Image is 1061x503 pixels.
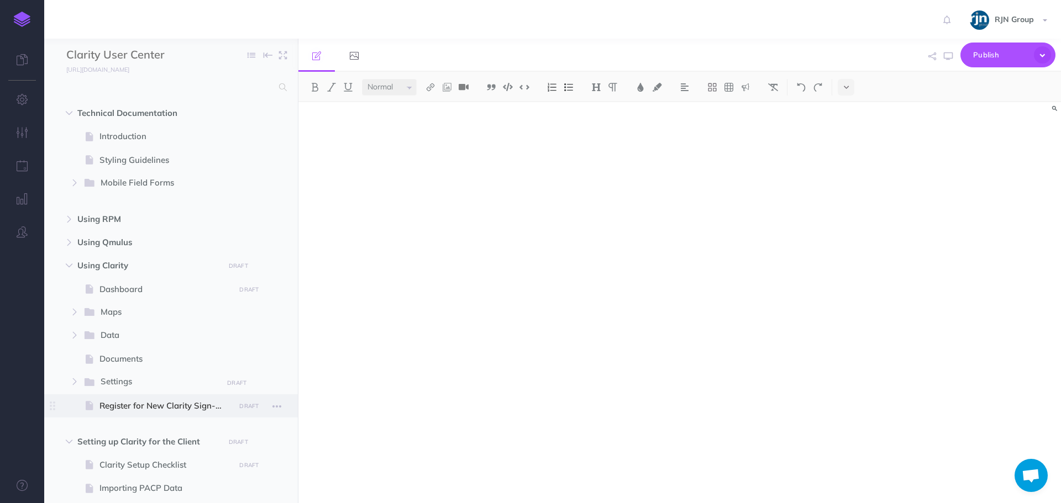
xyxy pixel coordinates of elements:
input: Search [66,77,272,97]
span: Technical Documentation [77,107,218,120]
span: Maps [101,305,215,320]
small: [URL][DOMAIN_NAME] [66,66,129,73]
img: Code block button [503,83,513,91]
span: Settings [101,375,215,389]
img: Link button [426,83,435,92]
img: Underline button [343,83,353,92]
img: Text background color button [652,83,662,92]
span: RJN Group [989,14,1039,24]
span: Data [101,329,215,343]
small: DRAFT [229,438,248,446]
a: Open chat [1015,459,1048,492]
img: Unordered list button [564,83,574,92]
img: Undo [796,83,806,92]
img: Bold button [310,83,320,92]
span: Using Qmulus [77,236,218,249]
span: Documents [99,352,232,366]
img: Clear styles button [768,83,778,92]
img: Headings dropdown button [591,83,601,92]
img: Ordered list button [547,83,557,92]
span: Register for New Clarity Sign-in [99,399,232,412]
img: Alignment dropdown menu button [680,83,690,92]
span: Dashboard [99,283,232,296]
img: Blockquote button [486,83,496,92]
button: DRAFT [223,377,251,389]
span: Importing PACP Data [99,481,232,495]
span: Clarity Setup Checklist [99,458,232,472]
img: Italic button [327,83,337,92]
img: Callout dropdown menu button [740,83,750,92]
img: logo-mark.svg [14,12,30,27]
span: Publish [973,46,1028,63]
input: Documentation Name [66,47,196,63]
img: Paragraph button [608,83,618,92]
button: DRAFT [224,260,252,272]
span: Mobile Field Forms [101,176,215,190]
img: qOk4ELZV8BckfBGsOcnHYIzU57XHwz04oqaxT1D6.jpeg [970,10,989,30]
img: Text color button [635,83,645,92]
button: DRAFT [224,436,252,448]
img: Inline code button [519,83,529,91]
span: Introduction [99,130,232,143]
a: [URL][DOMAIN_NAME] [44,63,140,75]
button: DRAFT [235,283,263,296]
button: DRAFT [235,400,263,412]
small: DRAFT [227,379,246,386]
small: DRAFT [239,286,259,293]
img: Add image button [442,83,452,92]
img: Redo [813,83,823,92]
span: Setting up Clarity for the Client [77,435,218,448]
span: Using Clarity [77,259,218,272]
button: DRAFT [235,459,263,472]
small: DRAFT [239,462,259,469]
img: Create table button [724,83,734,92]
small: DRAFT [239,403,259,410]
button: Publish [960,43,1055,67]
img: Add video button [459,83,469,92]
span: Using RPM [77,213,218,226]
small: DRAFT [229,262,248,269]
span: Styling Guidelines [99,153,232,167]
